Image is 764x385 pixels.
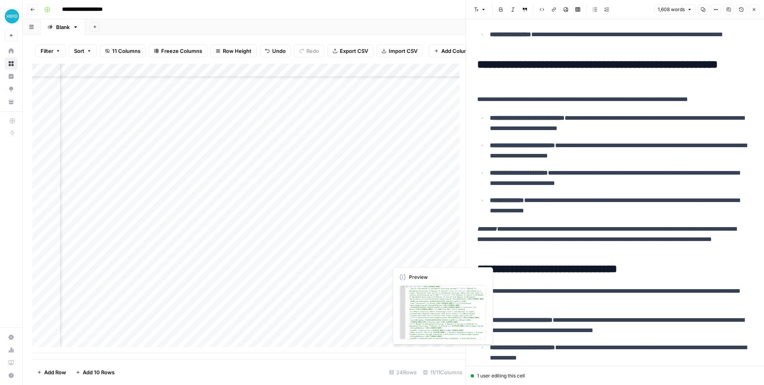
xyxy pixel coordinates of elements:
[340,47,368,55] span: Export CSV
[56,23,70,31] div: Blank
[5,9,19,23] img: XeroOps Logo
[327,45,373,57] button: Export CSV
[376,45,423,57] button: Import CSV
[210,45,257,57] button: Row Height
[71,366,119,379] button: Add 10 Rows
[69,45,97,57] button: Sort
[5,331,18,344] a: Settings
[5,45,18,57] a: Home
[400,286,402,288] span: Error, read annotations row 1
[223,47,251,55] span: Row Height
[5,369,18,382] button: Help + Support
[429,45,477,57] button: Add Column
[420,366,466,379] div: 11/11 Columns
[386,366,420,379] div: 24 Rows
[44,368,66,376] span: Add Row
[5,70,18,83] a: Insights
[74,47,84,55] span: Sort
[32,366,71,379] button: Add Row
[654,4,696,15] button: 1,608 words
[5,356,18,369] a: Learning Hub
[5,83,18,95] a: Opportunities
[389,47,417,55] span: Import CSV
[260,45,291,57] button: Undo
[5,57,18,70] a: Browse
[471,372,759,379] div: 1 user editing this cell
[112,47,140,55] span: 11 Columns
[35,45,66,57] button: Filter
[272,47,286,55] span: Undo
[149,45,207,57] button: Freeze Columns
[100,45,146,57] button: 11 Columns
[5,95,18,108] a: Your Data
[294,45,324,57] button: Redo
[41,19,85,35] a: Blank
[41,47,53,55] span: Filter
[306,47,319,55] span: Redo
[441,47,472,55] span: Add Column
[161,47,202,55] span: Freeze Columns
[658,6,685,13] span: 1,608 words
[5,6,18,26] button: Workspace: XeroOps
[5,344,18,356] a: Usage
[83,368,115,376] span: Add 10 Rows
